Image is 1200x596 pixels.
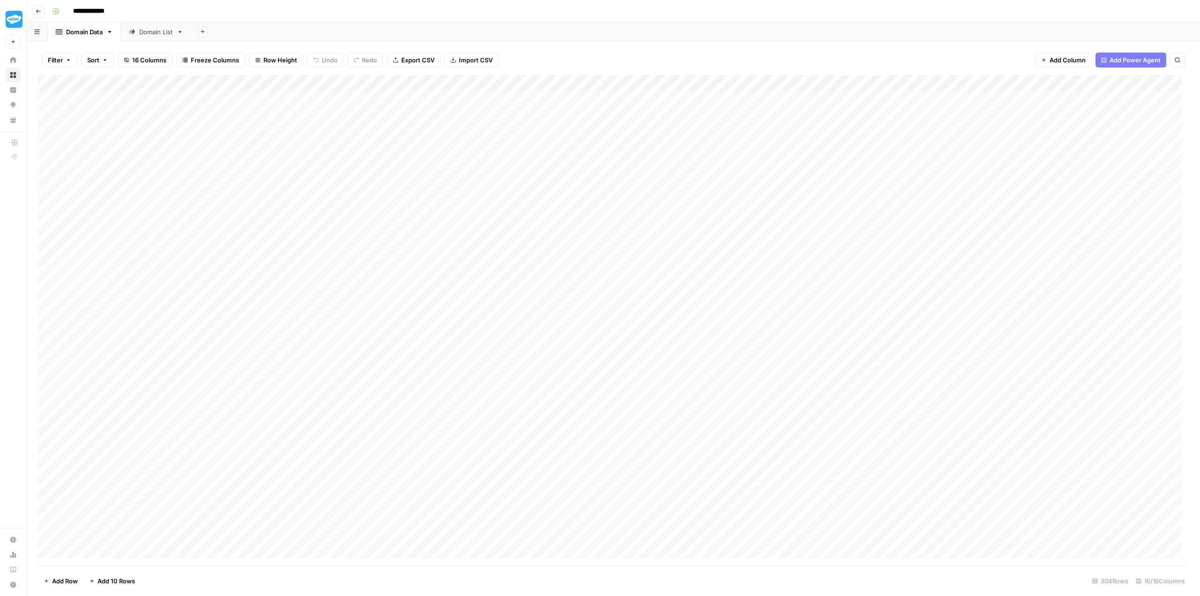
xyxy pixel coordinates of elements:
[362,55,377,65] span: Redo
[322,55,337,65] span: Undo
[48,55,63,65] span: Filter
[132,55,166,65] span: 16 Columns
[387,53,441,68] button: Export CSV
[444,53,499,68] button: Import CSV
[6,547,21,562] a: Usage
[6,98,21,113] a: Opportunities
[263,55,297,65] span: Row Height
[81,53,114,68] button: Sort
[176,53,245,68] button: Freeze Columns
[139,27,173,37] div: Domain List
[1088,573,1132,588] div: 304 Rows
[191,55,239,65] span: Freeze Columns
[307,53,344,68] button: Undo
[121,23,191,41] a: Domain List
[6,532,21,547] a: Settings
[1095,53,1166,68] button: Add Power Agent
[6,577,21,592] button: Help + Support
[459,55,493,65] span: Import CSV
[42,53,77,68] button: Filter
[401,55,435,65] span: Export CSV
[83,573,141,588] button: Add 10 Rows
[6,53,21,68] a: Home
[6,11,22,28] img: Twinkl Logo
[347,53,383,68] button: Redo
[6,113,21,128] a: Your Data
[249,53,303,68] button: Row Height
[1110,55,1161,65] span: Add Power Agent
[1050,55,1086,65] span: Add Column
[6,83,21,98] a: Insights
[1035,53,1092,68] button: Add Column
[118,53,172,68] button: 16 Columns
[1132,573,1189,588] div: 16/16 Columns
[48,23,121,41] a: Domain Data
[66,27,103,37] div: Domain Data
[38,573,83,588] button: Add Row
[52,576,78,586] span: Add Row
[97,576,135,586] span: Add 10 Rows
[6,8,21,31] button: Workspace: Twinkl
[6,562,21,577] a: Learning Hub
[6,68,21,83] a: Browse
[87,55,99,65] span: Sort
